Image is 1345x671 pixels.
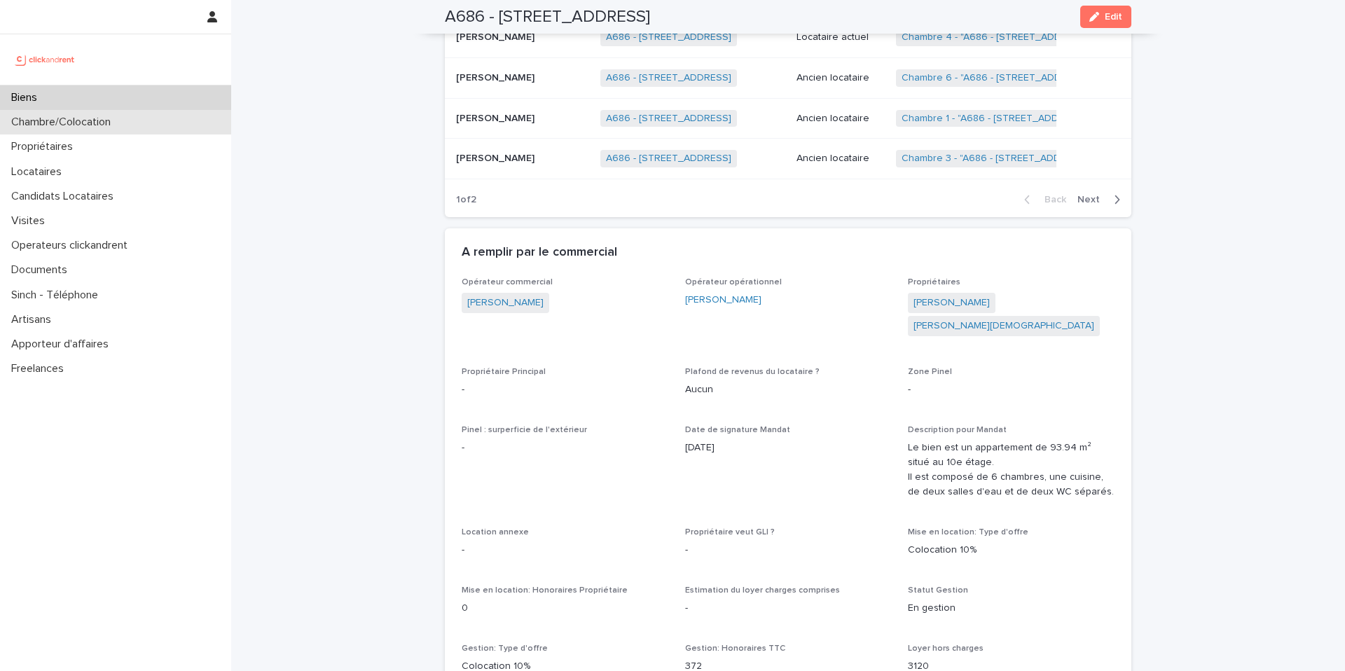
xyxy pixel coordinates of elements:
p: - [685,601,892,616]
p: - [462,543,668,558]
span: Estimation du loyer charges comprises [685,586,840,595]
p: Ancien locataire [796,153,885,165]
a: A686 - [STREET_ADDRESS] [606,72,731,84]
span: Location annexe [462,528,529,537]
a: Chambre 6 - "A686 - [STREET_ADDRESS]" [902,72,1092,84]
span: Plafond de revenus du locataire ? [685,368,820,376]
p: - [908,382,1115,397]
tr: [PERSON_NAME][PERSON_NAME] A686 - [STREET_ADDRESS] Ancien locataireChambre 1 - "A686 - [STREET_AD... [445,98,1131,139]
span: Back [1036,195,1066,205]
p: [PERSON_NAME] [456,69,537,84]
p: Chambre/Colocation [6,116,122,129]
p: Propriétaires [6,140,84,153]
a: A686 - [STREET_ADDRESS] [606,32,731,43]
p: En gestion [908,601,1115,616]
a: [PERSON_NAME] [685,293,761,307]
p: Freelances [6,362,75,375]
a: Chambre 3 - "A686 - [STREET_ADDRESS]" [902,153,1091,165]
h2: A686 - [STREET_ADDRESS] [445,7,650,27]
button: Back [1013,193,1072,206]
button: Edit [1080,6,1131,28]
a: Chambre 4 - "A686 - [STREET_ADDRESS]" [902,32,1092,43]
span: Edit [1105,12,1122,22]
a: [PERSON_NAME] [467,296,544,310]
p: 0 [462,601,668,616]
a: A686 - [STREET_ADDRESS] [606,113,731,125]
tr: [PERSON_NAME][PERSON_NAME] A686 - [STREET_ADDRESS] Ancien locataireChambre 3 - "A686 - [STREET_AD... [445,139,1131,179]
a: [PERSON_NAME] [913,296,990,310]
p: Candidats Locataires [6,190,125,203]
span: Next [1077,195,1108,205]
img: UCB0brd3T0yccxBKYDjQ [11,46,79,74]
span: Loyer hors charges [908,644,984,653]
span: Gestion: Type d'offre [462,644,548,653]
p: [PERSON_NAME] [456,29,537,43]
span: Statut Gestion [908,586,968,595]
p: Biens [6,91,48,104]
p: [DATE] [685,441,892,455]
p: Le bien est un appartement de 93.94 m² situé au 10e étage. Il est composé de 6 chambres, une cuis... [908,441,1115,499]
span: Opérateur opérationnel [685,278,782,286]
p: Apporteur d'affaires [6,338,120,351]
a: [PERSON_NAME][DEMOGRAPHIC_DATA] [913,319,1094,333]
button: Next [1072,193,1131,206]
span: Zone Pinel [908,368,952,376]
a: Chambre 1 - "A686 - [STREET_ADDRESS]" [902,113,1089,125]
span: Mise en location: Honoraires Propriétaire [462,586,628,595]
p: Visites [6,214,56,228]
span: Mise en location: Type d'offre [908,528,1028,537]
span: Pinel : surperficie de l'extérieur [462,426,587,434]
p: Sinch - Téléphone [6,289,109,302]
p: Operateurs clickandrent [6,239,139,252]
span: Date de signature Mandat [685,426,790,434]
p: Ancien locataire [796,72,885,84]
h2: A remplir par le commercial [462,245,617,261]
span: Propriétaires [908,278,960,286]
span: Opérateur commercial [462,278,553,286]
p: - [685,543,892,558]
p: 1 of 2 [445,183,488,217]
tr: [PERSON_NAME][PERSON_NAME] A686 - [STREET_ADDRESS] Locataire actuelChambre 4 - "A686 - [STREET_AD... [445,18,1131,58]
tr: [PERSON_NAME][PERSON_NAME] A686 - [STREET_ADDRESS] Ancien locataireChambre 6 - "A686 - [STREET_AD... [445,57,1131,98]
p: Documents [6,263,78,277]
p: Artisans [6,313,62,326]
p: - [462,382,668,397]
span: Gestion: Honoraires TTC [685,644,785,653]
p: [PERSON_NAME] [456,150,537,165]
span: Propriétaire Principal [462,368,546,376]
p: Colocation 10% [908,543,1115,558]
a: A686 - [STREET_ADDRESS] [606,153,731,165]
p: Aucun [685,382,892,397]
p: Ancien locataire [796,113,885,125]
span: Propriétaire veut GLI ? [685,528,775,537]
p: Locataires [6,165,73,179]
p: - [462,441,668,455]
span: Description pour Mandat [908,426,1007,434]
p: [PERSON_NAME] [456,110,537,125]
p: Locataire actuel [796,32,885,43]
